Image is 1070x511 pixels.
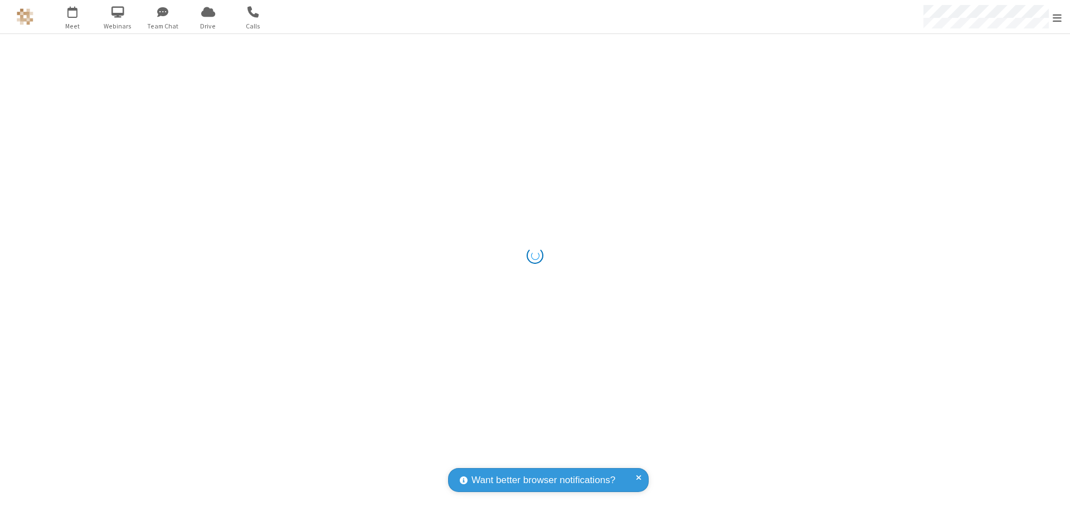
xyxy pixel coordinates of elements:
[17,8,33,25] img: QA Selenium DO NOT DELETE OR CHANGE
[52,21,94,31] span: Meet
[471,473,615,488] span: Want better browser notifications?
[142,21,184,31] span: Team Chat
[187,21,229,31] span: Drive
[232,21,274,31] span: Calls
[97,21,139,31] span: Webinars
